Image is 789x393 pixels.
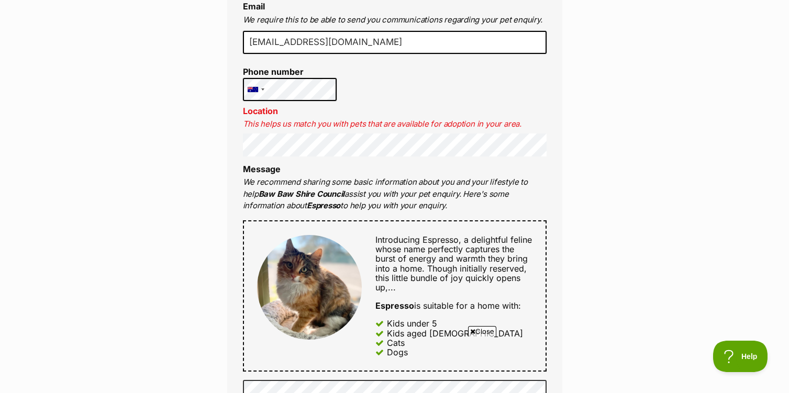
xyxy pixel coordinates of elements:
iframe: Advertisement [141,341,649,388]
label: Location [243,106,278,116]
label: Message [243,164,281,174]
strong: Espresso [307,200,340,210]
strong: Baw Baw Shire Council [259,189,345,199]
div: is suitable for a home with: [375,301,532,310]
strong: Espresso [375,300,414,311]
iframe: Help Scout Beacon - Open [713,341,768,372]
label: Phone number [243,67,337,76]
p: This helps us match you with pets that are available for adoption in your area. [243,118,547,130]
img: Espresso [257,235,362,340]
label: Email [243,1,265,12]
span: Introducing Espresso, a delightful feline whose name perfectly captures the burst of energy and w... [375,234,532,293]
div: Kids under 5 [387,319,437,328]
p: We require this to be able to send you communications regarding your pet enquiry. [243,14,547,26]
div: Australia: +61 [243,78,268,100]
span: Close [468,326,496,336]
p: We recommend sharing some basic information about you and your lifestyle to help assist you with ... [243,176,547,212]
div: Kids aged [DEMOGRAPHIC_DATA] [387,329,523,338]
